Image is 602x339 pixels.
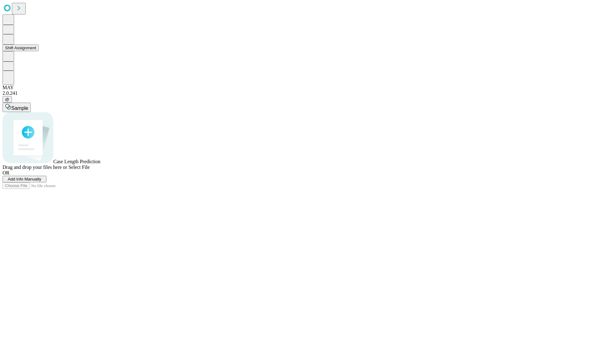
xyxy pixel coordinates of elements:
[8,177,41,181] span: Add Info Manually
[3,176,46,182] button: Add Info Manually
[3,85,599,90] div: MAY
[3,45,39,51] button: Shift Assignment
[3,103,31,112] button: Sample
[68,164,90,170] span: Select File
[3,164,67,170] span: Drag and drop your files here or
[3,96,12,103] button: @
[3,170,9,175] span: OR
[11,105,28,111] span: Sample
[5,97,9,102] span: @
[3,90,599,96] div: 2.0.241
[53,159,100,164] span: Case Length Prediction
